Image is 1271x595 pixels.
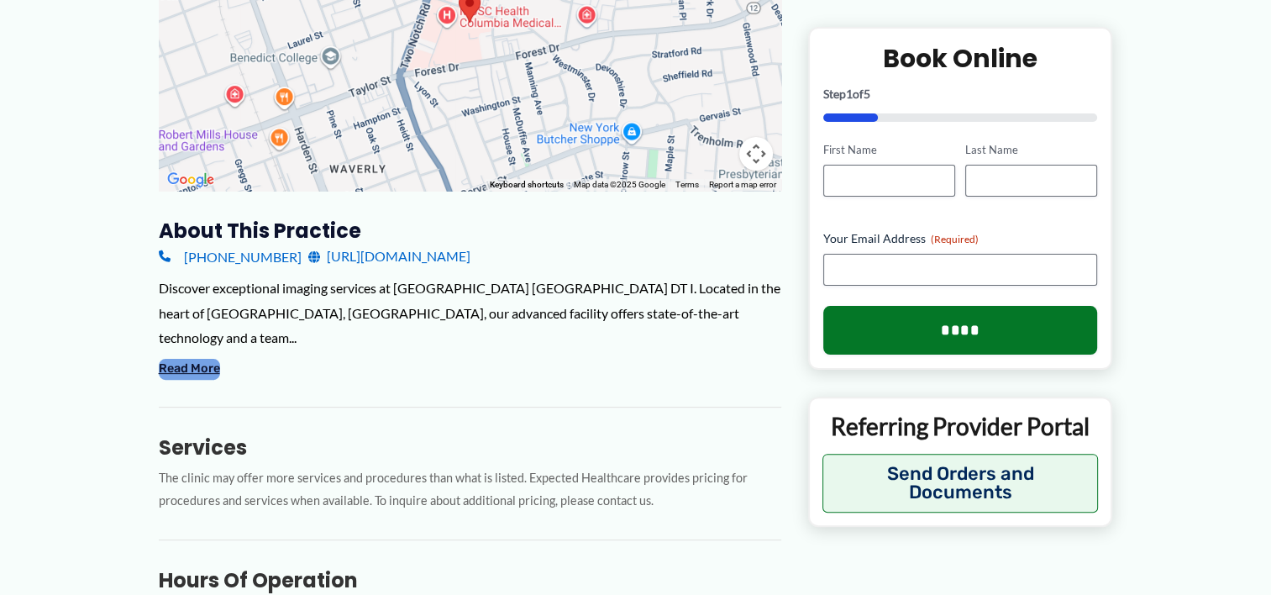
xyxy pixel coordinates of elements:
[965,142,1097,158] label: Last Name
[159,218,781,244] h3: About this practice
[709,180,776,189] a: Report a map error
[823,142,955,158] label: First Name
[159,359,220,379] button: Read More
[823,42,1098,75] h2: Book Online
[490,179,564,191] button: Keyboard shortcuts
[163,169,218,191] a: Open this area in Google Maps (opens a new window)
[159,276,781,350] div: Discover exceptional imaging services at [GEOGRAPHIC_DATA] [GEOGRAPHIC_DATA] DT I. Located in the...
[931,233,979,245] span: (Required)
[846,87,853,101] span: 1
[822,411,1099,441] p: Referring Provider Portal
[308,244,470,269] a: [URL][DOMAIN_NAME]
[675,180,699,189] a: Terms (opens in new tab)
[864,87,870,101] span: 5
[159,567,781,593] h3: Hours of Operation
[159,434,781,461] h3: Services
[823,230,1098,247] label: Your Email Address
[574,180,665,189] span: Map data ©2025 Google
[823,88,1098,100] p: Step of
[159,467,781,513] p: The clinic may offer more services and procedures than what is listed. Expected Healthcare provid...
[159,244,302,269] a: [PHONE_NUMBER]
[822,454,1099,513] button: Send Orders and Documents
[739,137,773,171] button: Map camera controls
[163,169,218,191] img: Google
